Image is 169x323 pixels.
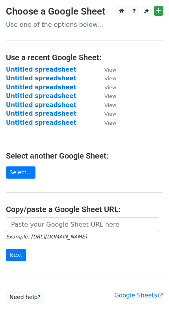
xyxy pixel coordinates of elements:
[97,92,116,100] a: View
[114,292,163,299] a: Google Sheets
[104,102,116,108] small: View
[97,84,116,91] a: View
[6,234,87,240] small: Example: [URL][DOMAIN_NAME]
[6,119,76,126] a: Untitled spreadsheet
[6,53,163,62] h4: Use a recent Google Sheet:
[6,151,163,161] h4: Select another Google Sheet:
[6,92,76,100] a: Untitled spreadsheet
[6,217,159,232] input: Paste your Google Sheet URL here
[97,119,116,126] a: View
[104,76,116,81] small: View
[6,20,163,29] p: Use one of the options below...
[6,6,163,17] h3: Choose a Google Sheet
[6,205,163,214] h4: Copy/paste a Google Sheet URL:
[97,75,116,82] a: View
[104,111,116,117] small: View
[97,110,116,117] a: View
[6,84,76,91] a: Untitled spreadsheet
[6,66,76,73] a: Untitled spreadsheet
[97,102,116,109] a: View
[6,291,44,303] a: Need help?
[104,85,116,90] small: View
[104,93,116,99] small: View
[104,120,116,126] small: View
[6,75,76,82] a: Untitled spreadsheet
[104,67,116,73] small: View
[97,66,116,73] a: View
[6,166,35,179] a: Select...
[6,110,76,117] a: Untitled spreadsheet
[6,249,26,261] input: Next
[130,285,169,323] iframe: Chat Widget
[6,102,76,109] a: Untitled spreadsheet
